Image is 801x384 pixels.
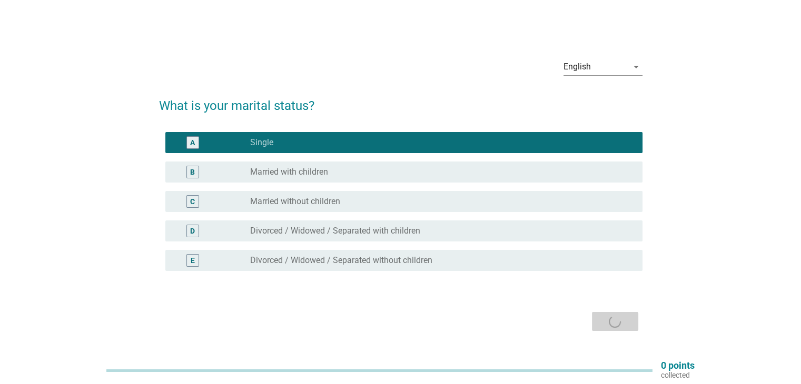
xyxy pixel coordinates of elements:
div: C [190,196,195,207]
label: Married without children [250,196,340,207]
p: 0 points [661,361,695,370]
label: Divorced / Widowed / Separated without children [250,255,432,266]
p: collected [661,370,695,380]
div: D [190,226,195,237]
label: Married with children [250,167,328,177]
h2: What is your marital status? [159,86,642,115]
label: Divorced / Widowed / Separated with children [250,226,420,236]
div: A [190,137,195,148]
div: English [563,62,591,72]
div: B [190,167,195,178]
label: Single [250,137,273,148]
div: E [191,255,195,266]
i: arrow_drop_down [630,60,642,73]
